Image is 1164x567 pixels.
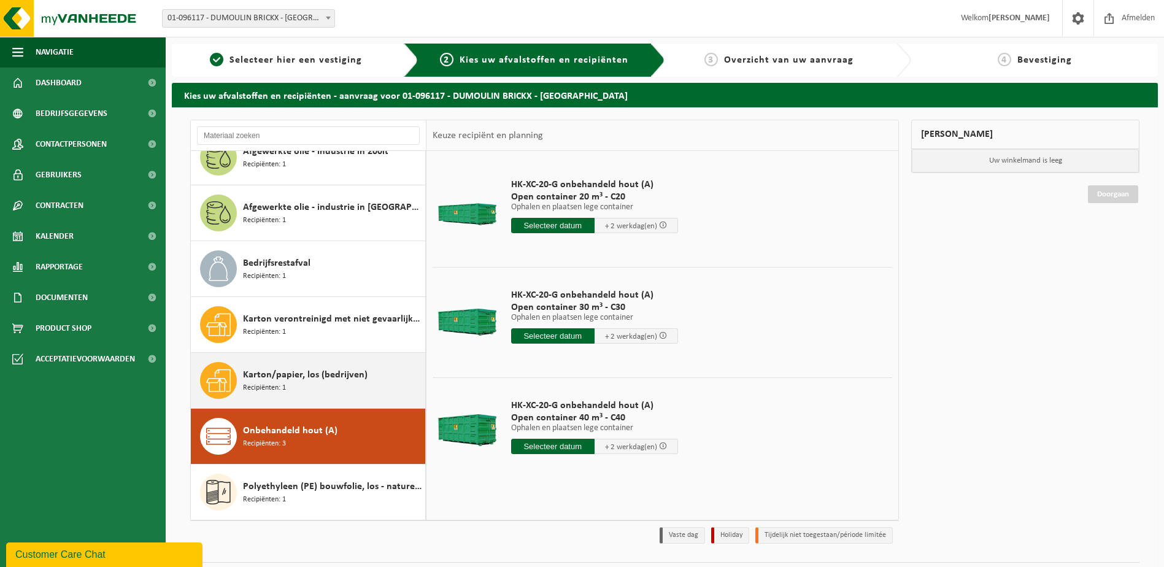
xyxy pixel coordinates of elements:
[605,333,657,341] span: + 2 werkdag(en)
[191,241,426,297] button: Bedrijfsrestafval Recipiënten: 1
[243,438,286,450] span: Recipiënten: 3
[511,439,595,454] input: Selecteer datum
[162,9,335,28] span: 01-096117 - DUMOULIN BRICKX - RUMBEKE
[36,313,91,344] span: Product Shop
[511,191,678,203] span: Open container 20 m³ - C20
[511,301,678,314] span: Open container 30 m³ - C30
[210,53,223,66] span: 1
[243,326,286,338] span: Recipiënten: 1
[511,314,678,322] p: Ophalen en plaatsen lege container
[511,179,678,191] span: HK-XC-20-G onbehandeld hout (A)
[912,149,1139,172] p: Uw winkelmand is leeg
[243,479,422,494] span: Polyethyleen (PE) bouwfolie, los - naturel/gekleurd
[178,53,394,67] a: 1Selecteer hier een vestiging
[605,222,657,230] span: + 2 werkdag(en)
[191,129,426,185] button: Afgewerkte olie - industrie in 200lt Recipiënten: 1
[511,289,678,301] span: HK-XC-20-G onbehandeld hout (A)
[704,53,718,66] span: 3
[511,424,678,433] p: Ophalen en plaatsen lege container
[426,120,549,151] div: Keuze recipiënt en planning
[36,221,74,252] span: Kalender
[243,271,286,282] span: Recipiënten: 1
[440,53,453,66] span: 2
[36,190,83,221] span: Contracten
[36,37,74,67] span: Navigatie
[191,409,426,465] button: Onbehandeld hout (A) Recipiënten: 3
[191,353,426,409] button: Karton/papier, los (bedrijven) Recipiënten: 1
[998,53,1011,66] span: 4
[243,159,286,171] span: Recipiënten: 1
[511,203,678,212] p: Ophalen en plaatsen lege container
[511,218,595,233] input: Selecteer datum
[36,282,88,313] span: Documenten
[989,13,1050,23] strong: [PERSON_NAME]
[911,120,1139,149] div: [PERSON_NAME]
[243,256,310,271] span: Bedrijfsrestafval
[36,344,135,374] span: Acceptatievoorwaarden
[243,382,286,394] span: Recipiënten: 1
[1088,185,1138,203] a: Doorgaan
[36,252,83,282] span: Rapportage
[197,126,420,145] input: Materiaal zoeken
[36,98,107,129] span: Bedrijfsgegevens
[36,160,82,190] span: Gebruikers
[36,129,107,160] span: Contactpersonen
[711,527,749,544] li: Holiday
[1017,55,1072,65] span: Bevestiging
[191,465,426,520] button: Polyethyleen (PE) bouwfolie, los - naturel/gekleurd Recipiënten: 1
[511,328,595,344] input: Selecteer datum
[243,312,422,326] span: Karton verontreinigd met niet gevaarlijke afvalstoffen
[243,215,286,226] span: Recipiënten: 1
[36,67,82,98] span: Dashboard
[511,399,678,412] span: HK-XC-20-G onbehandeld hout (A)
[243,423,337,438] span: Onbehandeld hout (A)
[460,55,628,65] span: Kies uw afvalstoffen en recipiënten
[191,185,426,241] button: Afgewerkte olie - industrie in [GEOGRAPHIC_DATA] Recipiënten: 1
[660,527,705,544] li: Vaste dag
[163,10,334,27] span: 01-096117 - DUMOULIN BRICKX - RUMBEKE
[243,368,368,382] span: Karton/papier, los (bedrijven)
[511,412,678,424] span: Open container 40 m³ - C40
[243,200,422,215] span: Afgewerkte olie - industrie in [GEOGRAPHIC_DATA]
[605,443,657,451] span: + 2 werkdag(en)
[243,494,286,506] span: Recipiënten: 1
[6,540,205,567] iframe: chat widget
[243,144,388,159] span: Afgewerkte olie - industrie in 200lt
[172,83,1158,107] h2: Kies uw afvalstoffen en recipiënten - aanvraag voor 01-096117 - DUMOULIN BRICKX - [GEOGRAPHIC_DATA]
[229,55,362,65] span: Selecteer hier een vestiging
[191,297,426,353] button: Karton verontreinigd met niet gevaarlijke afvalstoffen Recipiënten: 1
[724,55,854,65] span: Overzicht van uw aanvraag
[755,527,893,544] li: Tijdelijk niet toegestaan/période limitée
